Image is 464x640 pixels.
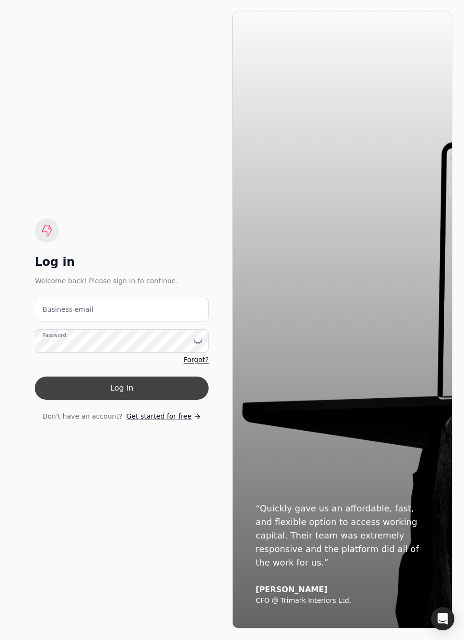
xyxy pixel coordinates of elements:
[256,585,429,595] div: [PERSON_NAME]
[127,411,201,422] a: Get started for free
[35,276,209,286] div: Welcome back! Please sign in to continue.
[127,411,192,422] span: Get started for free
[42,332,66,339] label: Password
[183,355,209,365] a: Forgot?
[35,377,209,400] button: Log in
[256,502,429,569] div: “Quickly gave us an affordable, fast, and flexible option to access working capital. Their team w...
[431,607,454,630] div: Open Intercom Messenger
[42,411,123,422] span: Don't have an account?
[35,254,209,270] div: Log in
[256,596,429,605] div: CFO @ Trimark Interiors Ltd.
[42,305,93,315] label: Business email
